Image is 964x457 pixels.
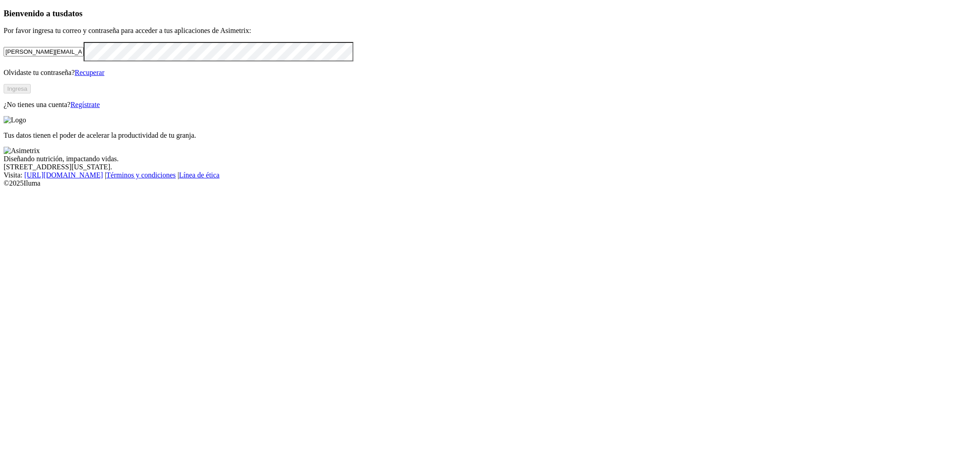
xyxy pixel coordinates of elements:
p: Tus datos tienen el poder de acelerar la productividad de tu granja. [4,131,960,140]
div: [STREET_ADDRESS][US_STATE]. [4,163,960,171]
p: Por favor ingresa tu correo y contraseña para acceder a tus aplicaciones de Asimetrix: [4,27,960,35]
a: Regístrate [71,101,100,108]
p: ¿No tienes una cuenta? [4,101,960,109]
p: Olvidaste tu contraseña? [4,69,960,77]
img: Logo [4,116,26,124]
h3: Bienvenido a tus [4,9,960,19]
span: datos [63,9,83,18]
a: Términos y condiciones [106,171,176,179]
div: Visita : | | [4,171,960,179]
a: Recuperar [75,69,104,76]
div: Diseñando nutrición, impactando vidas. [4,155,960,163]
img: Asimetrix [4,147,40,155]
a: [URL][DOMAIN_NAME] [24,171,103,179]
div: © 2025 Iluma [4,179,960,187]
a: Línea de ética [179,171,220,179]
button: Ingresa [4,84,31,93]
input: Tu correo [4,47,84,56]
